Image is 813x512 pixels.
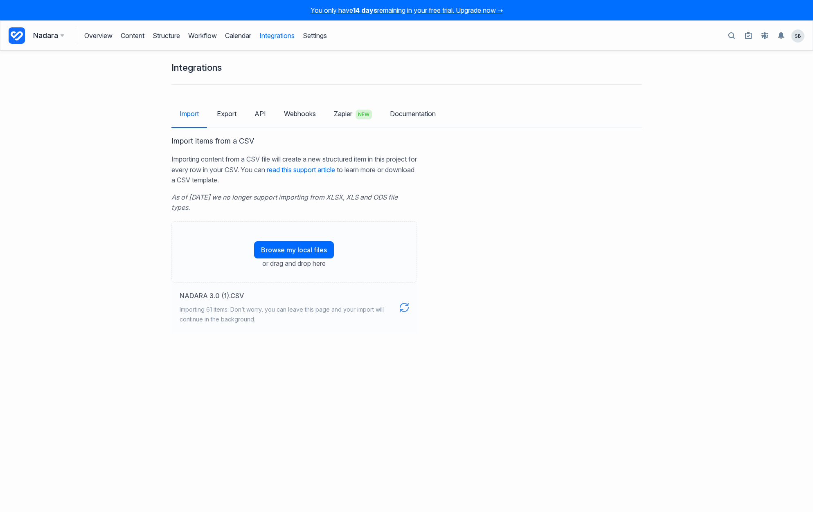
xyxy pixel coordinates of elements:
span: NEW [356,110,372,119]
a: Calendar [225,28,251,43]
p: Importing content from a CSV file will create a new structured item in this project for every row... [171,154,417,186]
a: Overview [84,28,113,43]
button: Nadara [33,30,64,41]
a: Integrations [259,28,295,43]
a: Content [121,28,144,43]
a: API [246,102,274,126]
div: Browse my local filesor drag and drop here [171,221,417,283]
a: Structure [153,28,180,43]
button: Browse my local files [254,241,334,258]
strong: 14 days [353,6,377,14]
h1: Integrations [171,63,222,72]
a: Documentation [382,102,444,126]
div: Importing 61 items. Don’t worry, you can leave this page and your import will continue in the bac... [180,305,386,325]
a: Import [171,102,207,126]
a: Settings [303,28,327,43]
a: read this support article [267,166,335,174]
h2: Import items from a CSV [171,136,417,146]
button: SB [791,29,805,43]
h4: Nadara 3.0 (1).csv [180,291,386,301]
p: or drag and drop here [262,258,326,269]
button: Toggle the notification sidebar [775,29,788,42]
button: Open search [724,28,739,43]
a: Workflow [188,28,217,43]
p: As of [DATE] we no longer support importing from XLSX, XLS and ODS file types. [171,192,417,221]
a: Zapier [326,101,380,128]
a: Export [209,102,245,126]
a: Webhooks [276,102,324,126]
